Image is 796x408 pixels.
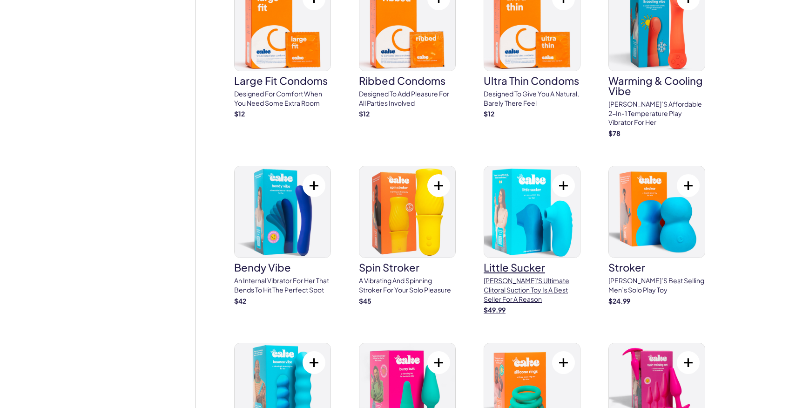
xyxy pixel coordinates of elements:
strong: $ 42 [234,297,246,305]
strong: $ 12 [234,109,245,118]
strong: $ 12 [359,109,370,118]
p: A vibrating and spinning stroker for your solo pleasure [359,276,456,294]
img: little sucker [484,166,580,258]
a: Bendy VibeBendy VibeAn internal vibrator for her that bends to hit the perfect spot$42 [234,166,331,306]
h3: Large Fit Condoms [234,75,331,86]
p: An internal vibrator for her that bends to hit the perfect spot [234,276,331,294]
p: [PERSON_NAME]'s ultimate clitoral suction toy is a best seller for a reason [484,276,580,304]
strong: $ 24.99 [608,297,630,305]
img: spin stroker [359,166,455,258]
strong: $ 78 [608,129,621,137]
h3: Ultra Thin Condoms [484,75,580,86]
p: Designed to give you a natural, barely there feel [484,89,580,108]
a: spin strokerspin strokerA vibrating and spinning stroker for your solo pleasure$45 [359,166,456,306]
strong: $ 12 [484,109,494,118]
strong: $ 45 [359,297,371,305]
strong: $ 49.99 [484,306,506,314]
img: stroker [609,166,705,258]
p: [PERSON_NAME]’s affordable 2-in-1 temperature play vibrator for her [608,100,705,127]
p: [PERSON_NAME]’s best selling men’s solo play toy [608,276,705,294]
h3: Ribbed Condoms [359,75,456,86]
h3: stroker [608,262,705,272]
p: Designed for comfort when you need some extra room [234,89,331,108]
a: strokerstroker[PERSON_NAME]’s best selling men’s solo play toy$24.99 [608,166,705,306]
a: little suckerlittle sucker[PERSON_NAME]'s ultimate clitoral suction toy is a best seller for a re... [484,166,580,314]
h3: Warming & Cooling Vibe [608,75,705,96]
h3: little sucker [484,262,580,272]
h3: Bendy Vibe [234,262,331,272]
p: Designed to add pleasure for all parties involved [359,89,456,108]
h3: spin stroker [359,262,456,272]
img: Bendy Vibe [235,166,331,258]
